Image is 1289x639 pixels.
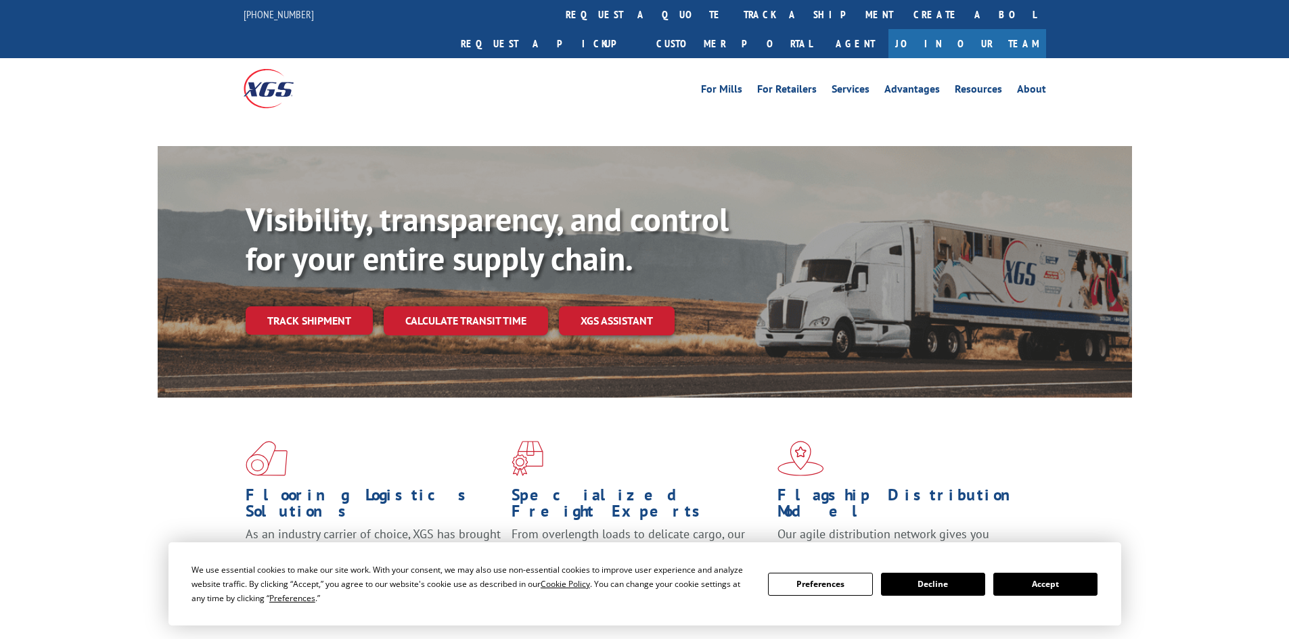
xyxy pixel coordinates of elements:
a: Services [832,84,869,99]
a: For Mills [701,84,742,99]
span: Preferences [269,592,315,604]
a: Customer Portal [646,29,822,58]
img: xgs-icon-flagship-distribution-model-red [777,441,824,476]
a: [PHONE_NUMBER] [244,7,314,21]
a: Resources [955,84,1002,99]
a: Calculate transit time [384,306,548,335]
div: Cookie Consent Prompt [168,542,1121,625]
span: Our agile distribution network gives you nationwide inventory management on demand. [777,526,1026,558]
b: Visibility, transparency, and control for your entire supply chain. [246,198,729,279]
h1: Specialized Freight Experts [512,487,767,526]
a: Request a pickup [451,29,646,58]
a: Advantages [884,84,940,99]
a: XGS ASSISTANT [559,306,675,335]
div: We use essential cookies to make our site work. With your consent, we may also use non-essential ... [191,563,752,605]
button: Preferences [768,573,872,596]
img: xgs-icon-focused-on-flooring-red [512,441,543,476]
h1: Flooring Logistics Solutions [246,487,501,526]
span: Cookie Policy [541,578,590,590]
img: xgs-icon-total-supply-chain-intelligence-red [246,441,288,476]
a: About [1017,84,1046,99]
button: Decline [881,573,985,596]
a: Join Our Team [888,29,1046,58]
a: For Retailers [757,84,817,99]
button: Accept [993,573,1098,596]
p: From overlength loads to delicate cargo, our experienced staff knows the best way to move your fr... [512,526,767,586]
a: Agent [822,29,888,58]
span: As an industry carrier of choice, XGS has brought innovation and dedication to flooring logistics... [246,526,501,574]
a: Track shipment [246,306,373,335]
h1: Flagship Distribution Model [777,487,1033,526]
